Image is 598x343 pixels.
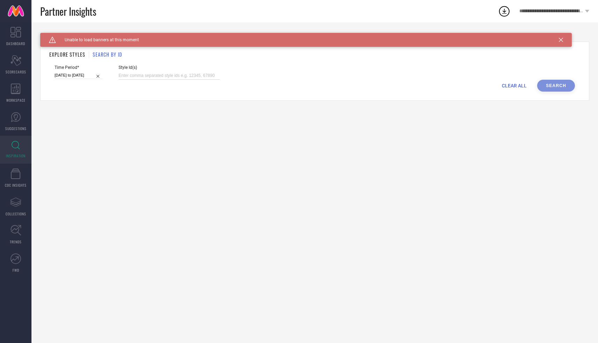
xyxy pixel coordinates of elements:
[6,153,26,158] span: INSPIRATION
[6,98,26,103] span: WORKSPACE
[6,69,26,74] span: SCORECARDS
[49,51,85,58] h1: EXPLORE STYLES
[6,211,26,216] span: COLLECTIONS
[93,51,122,58] h1: SEARCH BY ID
[6,41,25,46] span: DASHBOARD
[498,5,511,17] div: Open download list
[119,72,220,80] input: Enter comma separated style ids e.g. 12345, 67890
[13,267,19,273] span: FWD
[5,183,27,188] span: CDC INSIGHTS
[40,4,96,19] span: Partner Insights
[55,65,103,70] span: Time Period*
[10,239,22,244] span: TRENDS
[56,37,139,42] span: Unable to load banners at this moment
[502,83,527,88] span: CLEAR ALL
[40,33,589,38] div: Back TO Dashboard
[119,65,220,70] span: Style Id(s)
[55,72,103,79] input: Select time period
[5,126,27,131] span: SUGGESTIONS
